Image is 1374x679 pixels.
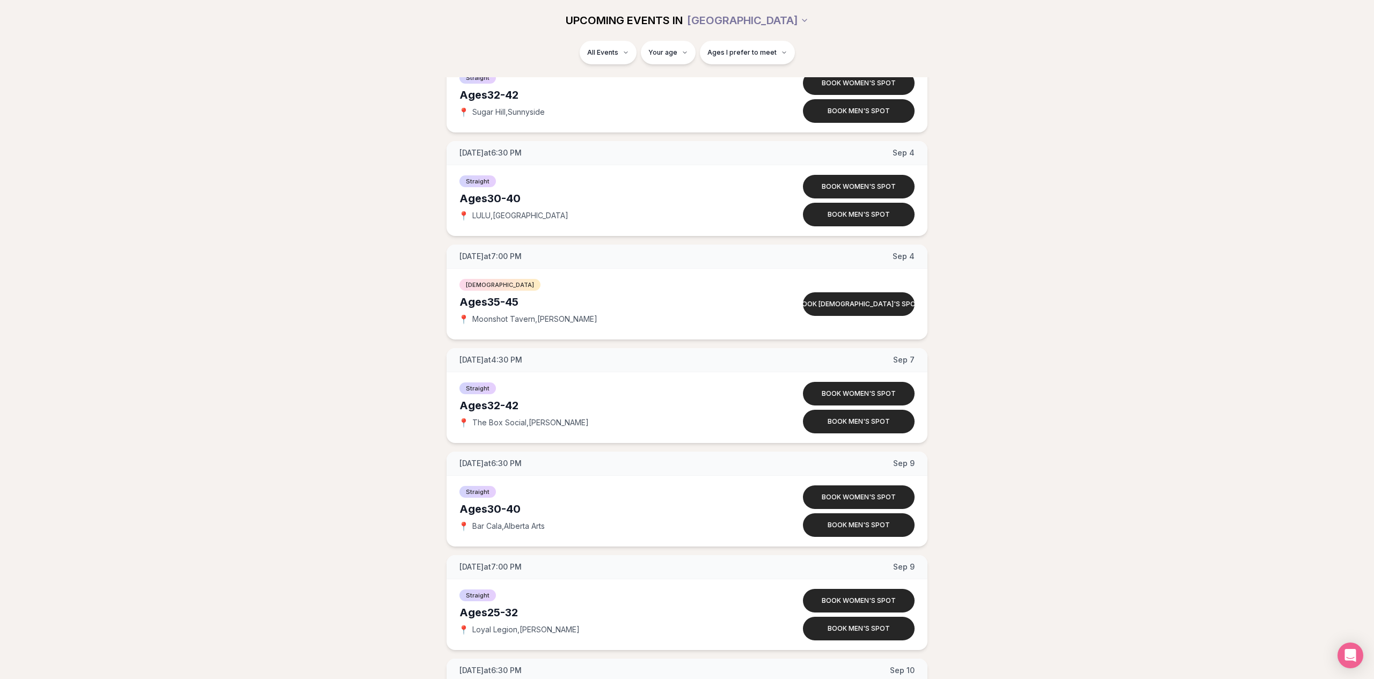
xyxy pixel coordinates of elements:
span: [DATE] at 6:30 PM [459,665,522,676]
span: Straight [459,486,496,498]
button: Book women's spot [803,71,915,95]
span: [DATE] at 4:30 PM [459,355,522,365]
span: 📍 [459,108,468,116]
button: Book women's spot [803,485,915,509]
span: Loyal Legion , [PERSON_NAME] [472,624,580,635]
span: Bar Cala , Alberta Arts [472,521,545,532]
button: Book men's spot [803,513,915,537]
button: Book women's spot [803,589,915,612]
span: Sep 7 [893,355,915,365]
span: Straight [459,72,496,84]
span: Straight [459,175,496,187]
span: [DATE] at 7:00 PM [459,562,522,572]
span: All Events [587,48,618,57]
span: Sep 10 [890,665,915,676]
button: Book women's spot [803,175,915,198]
button: [GEOGRAPHIC_DATA] [687,9,809,32]
span: Sep 9 [893,562,915,572]
button: Book women's spot [803,382,915,405]
span: LULU , [GEOGRAPHIC_DATA] [472,210,568,221]
button: All Events [580,41,637,64]
span: UPCOMING EVENTS IN [566,13,683,28]
span: [DATE] at 6:30 PM [459,458,522,469]
div: Ages 30-40 [459,501,762,516]
button: Book men's spot [803,617,915,640]
button: Ages I prefer to meet [700,41,795,64]
div: Ages 25-32 [459,605,762,620]
div: Ages 30-40 [459,191,762,206]
span: 📍 [459,418,468,427]
span: 📍 [459,211,468,220]
span: Straight [459,382,496,394]
div: Open Intercom Messenger [1338,643,1363,668]
span: Moonshot Tavern , [PERSON_NAME] [472,314,597,324]
span: [DATE] at 6:30 PM [459,147,522,158]
span: Ages I prefer to meet [707,48,777,57]
span: The Box Social , [PERSON_NAME] [472,417,589,428]
span: 📍 [459,625,468,634]
span: Sugar Hill , Sunnyside [472,107,545,117]
span: 📍 [459,522,468,530]
span: Sep 4 [893,147,915,158]
span: Sep 9 [893,458,915,469]
div: Ages 32-42 [459,87,762,102]
span: Straight [459,589,496,601]
button: Your age [641,41,696,64]
button: Book men's spot [803,99,915,123]
button: Book men's spot [803,410,915,433]
span: Sep 4 [893,251,915,262]
span: [DATE] at 7:00 PM [459,251,522,262]
div: Ages 35-45 [459,294,762,309]
div: Ages 32-42 [459,398,762,413]
button: Book men's spot [803,203,915,226]
button: Book [DEMOGRAPHIC_DATA]'s spot [803,292,915,316]
span: 📍 [459,315,468,323]
span: Your age [648,48,677,57]
span: [DEMOGRAPHIC_DATA] [459,279,540,291]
